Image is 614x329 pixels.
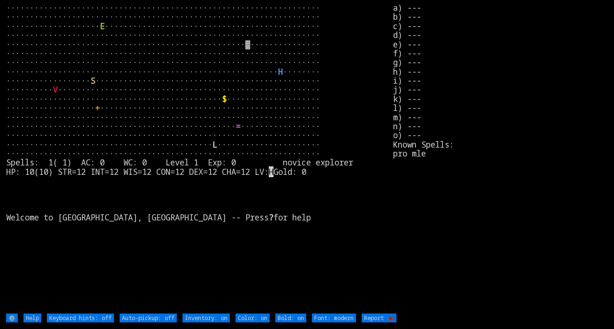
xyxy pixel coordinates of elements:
font: $ [222,94,227,104]
stats: a) --- b) --- c) --- d) --- e) --- f) --- g) --- h) --- i) --- j) --- k) --- l) --- m) --- n) ---... [393,3,608,313]
input: Bold: on [275,313,306,322]
input: Keyboard hints: off [47,313,114,322]
input: Report 🐞 [362,313,396,322]
font: E [100,21,105,31]
font: = [236,121,241,132]
font: S [91,75,95,86]
input: Inventory: on [182,313,230,322]
input: ⚙️ [6,313,18,322]
font: V [53,84,58,95]
font: + [95,102,100,113]
input: Help [23,313,41,322]
input: Font: modern [312,313,356,322]
b: ? [269,212,273,223]
mark: H [269,166,273,177]
font: L [212,139,217,150]
input: Auto-pickup: off [120,313,177,322]
larn: ··································································· ·····························... [6,3,393,313]
font: H [278,66,283,77]
input: Color: on [235,313,270,322]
